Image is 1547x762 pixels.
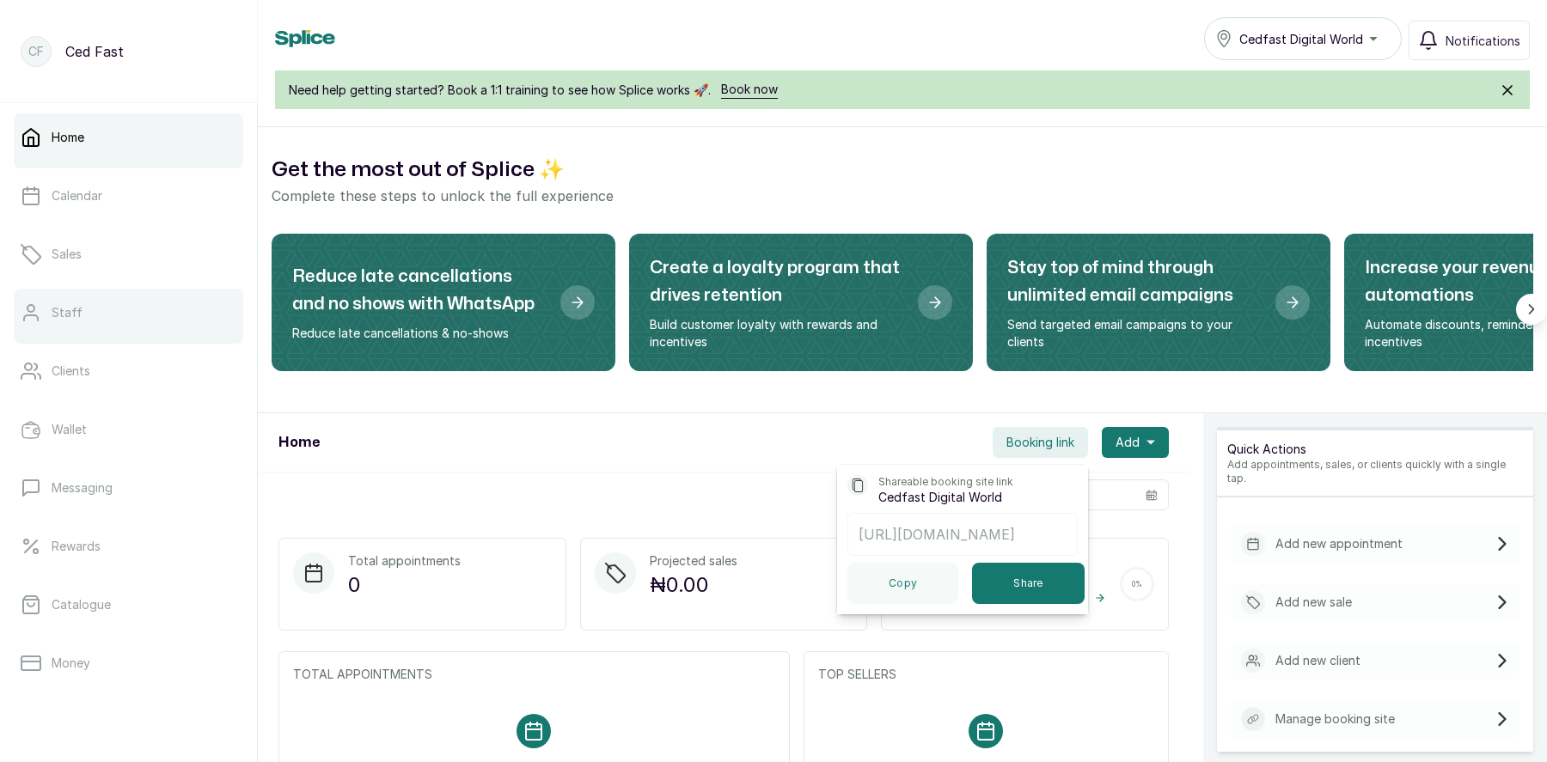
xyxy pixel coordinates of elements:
p: Add new appointment [1275,535,1403,552]
span: Add [1116,434,1140,451]
h2: Stay top of mind through unlimited email campaigns [1007,254,1262,309]
p: Add new sale [1275,594,1352,611]
button: Booking link [993,427,1088,458]
a: Clients [14,347,243,395]
h2: Reduce late cancellations and no shows with WhatsApp [292,263,547,318]
p: TOP SELLERS [818,666,1154,683]
a: Messaging [14,464,243,512]
p: Rewards [52,538,101,555]
p: Add new client [1275,652,1361,669]
p: [URL][DOMAIN_NAME] [859,524,1067,545]
p: TOTAL APPOINTMENTS [293,666,775,683]
p: Home [52,129,84,146]
a: Rewards [14,522,243,570]
a: Calendar [14,172,243,220]
button: Copy [847,563,958,604]
p: Quick Actions [1227,441,1523,458]
a: Catalogue [14,581,243,629]
a: Book now [721,81,778,99]
a: Money [14,639,243,687]
h2: Create a loyalty program that drives retention [650,254,904,309]
p: Reduce late cancellations & no-shows [292,325,547,342]
p: Messaging [52,479,113,497]
button: Share [972,563,1085,604]
div: Stay top of mind through unlimited email campaigns [987,234,1330,371]
p: ₦0.00 [650,570,737,600]
a: Reports [14,698,243,746]
p: Projected sales [650,552,737,570]
p: Calendar [52,187,102,204]
p: Add appointments, sales, or clients quickly with a single tap. [1227,458,1523,485]
p: Catalogue [52,596,111,613]
p: Sales [52,246,82,263]
p: Cedfast Digital World [878,489,1002,506]
span: Cedfast Digital World [1239,30,1363,48]
span: Notifications [1446,32,1520,50]
div: Create a loyalty program that drives retention [629,234,973,371]
span: Booking link [1006,434,1074,451]
span: 0 % [1132,581,1142,588]
a: Staff [14,289,243,337]
button: Notifications [1409,21,1530,60]
p: CF [28,43,44,60]
a: Home [14,113,243,162]
p: Build customer loyalty with rewards and incentives [650,316,904,351]
p: Wallet [52,421,87,438]
a: Wallet [14,405,243,454]
p: Shareable booking site link [878,475,1013,489]
p: Complete these steps to unlock the full experience [272,186,1533,206]
p: Send targeted email campaigns to your clients [1007,316,1262,351]
p: Ced Fast [65,41,124,62]
div: Reduce late cancellations and no shows with WhatsApp [272,234,615,371]
h2: Get the most out of Splice ✨ [272,155,1533,186]
button: Add [1102,427,1169,458]
p: Clients [52,363,90,380]
h1: Home [278,432,320,453]
svg: calendar [1146,489,1158,501]
p: Staff [52,304,83,321]
span: Need help getting started? Book a 1:1 training to see how Splice works 🚀. [289,82,711,99]
p: Total appointments [348,552,461,570]
div: Booking link [837,465,1088,614]
a: Sales [14,230,243,278]
p: 0 [348,570,461,600]
button: Cedfast Digital World [1204,17,1402,60]
p: Manage booking site [1275,710,1395,728]
p: Money [52,655,90,672]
